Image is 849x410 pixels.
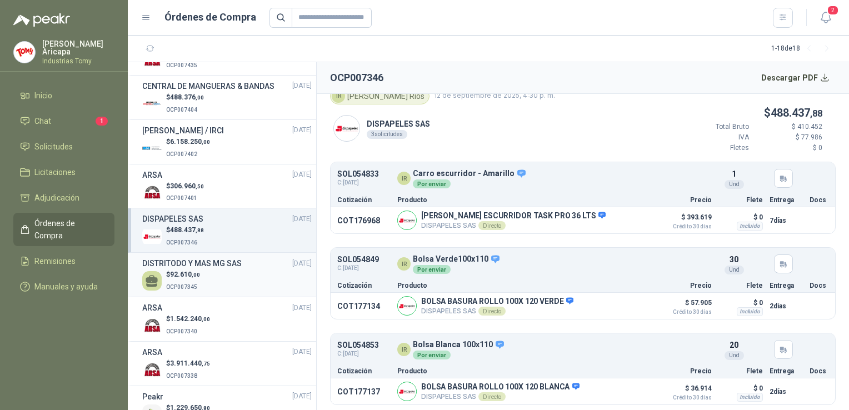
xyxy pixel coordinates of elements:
p: Docs [810,368,828,374]
span: Crédito 30 días [656,309,712,315]
span: 488.376 [170,93,204,101]
p: DISPAPELES SAS [421,392,580,401]
a: Licitaciones [13,162,114,183]
span: OCP007338 [166,373,197,379]
span: OCP007404 [166,107,197,113]
p: Cotización [337,282,391,289]
a: Solicitudes [13,136,114,157]
div: [PERSON_NAME] Ríos [330,88,430,104]
a: Remisiones [13,251,114,272]
p: COT177134 [337,302,391,311]
a: Inicio [13,85,114,106]
span: [DATE] [292,347,312,357]
p: $ 36.914 [656,382,712,401]
img: Company Logo [142,182,162,202]
p: Precio [656,282,712,289]
span: Crédito 30 días [656,395,712,401]
span: C: [DATE] [337,264,379,273]
p: DISPAPELES SAS [421,221,606,230]
span: Licitaciones [34,166,76,178]
div: 3 solicitudes [367,130,407,139]
img: Company Logo [398,297,416,315]
div: Directo [478,307,505,316]
a: ARSA[DATE] Company Logo$3.911.440,75OCP007338 [142,346,312,381]
img: Company Logo [14,42,35,63]
div: Por enviar [413,351,451,359]
p: 7 días [770,214,803,227]
span: C: [DATE] [337,178,379,187]
h1: Órdenes de Compra [164,9,256,25]
p: Precio [656,197,712,203]
div: Incluido [737,222,763,231]
a: DISTRITODO Y MAS MG SAS[DATE] $92.610,00OCP007345 [142,257,312,292]
a: Chat1 [13,111,114,132]
h3: CENTRAL DE MANGUERAS & BANDAS [142,80,274,92]
span: OCP007401 [166,195,197,201]
span: [DATE] [292,125,312,136]
p: 1 [732,168,736,180]
span: [DATE] [292,169,312,180]
img: Company Logo [398,211,416,229]
img: Company Logo [142,94,162,113]
a: ARSA[DATE] Company Logo$1.542.240,00OCP007340 [142,302,312,337]
div: Por enviar [413,265,451,274]
div: Und [725,351,744,360]
span: 3.911.440 [170,359,210,367]
p: [PERSON_NAME] Aricapa [42,40,114,56]
p: DISPAPELES SAS [367,118,430,130]
p: BOLSA BASURA ROLLO 100X 120 BLANCA [421,382,580,392]
h2: OCP007346 [330,70,383,86]
a: Adjudicación [13,187,114,208]
button: Descargar PDF [755,67,836,89]
span: [DATE] [292,391,312,402]
p: Flete [718,197,763,203]
div: Incluido [737,307,763,316]
span: 1.542.240 [170,315,210,323]
span: Adjudicación [34,192,79,204]
span: C: [DATE] [337,349,379,358]
p: Bolsa Verde100x110 [413,254,501,264]
span: ,75 [202,361,210,367]
span: 1 [96,117,108,126]
p: Entrega [770,282,803,289]
span: 488.437 [170,226,204,234]
span: OCP007435 [166,62,197,68]
img: Logo peakr [13,13,70,27]
span: 12 de septiembre de 2025, 4:30 p. m. [434,91,555,101]
h3: DISPAPELES SAS [142,213,203,225]
span: [DATE] [292,303,312,313]
span: [DATE] [292,214,312,224]
p: Flete [718,368,763,374]
p: SOL054849 [337,256,379,264]
span: Manuales y ayuda [34,281,98,293]
div: IR [397,172,411,185]
p: $ 393.619 [656,211,712,229]
span: 488.437 [771,106,822,119]
p: $ 77.986 [756,132,822,143]
p: Industrias Tomy [42,58,114,64]
a: DISPAPELES SAS[DATE] Company Logo$488.437,88OCP007346 [142,213,312,248]
div: Und [725,180,744,189]
p: Cotización [337,197,391,203]
p: SOL054853 [337,341,379,349]
span: ,00 [192,272,200,278]
span: OCP007345 [166,284,197,290]
div: Incluido [737,393,763,402]
div: Directo [478,392,505,401]
a: CENTRAL DE MANGUERAS & BANDAS[DATE] Company Logo$488.376,00OCP007404 [142,80,312,115]
span: [DATE] [292,81,312,91]
h3: DISTRITODO Y MAS MG SAS [142,257,242,269]
span: Órdenes de Compra [34,217,104,242]
p: Docs [810,282,828,289]
p: Docs [810,197,828,203]
p: Producto [397,197,650,203]
span: 2 [827,5,839,16]
p: 2 días [770,385,803,398]
img: Company Logo [142,227,162,246]
p: $ 57.905 [656,296,712,315]
span: OCP007346 [166,239,197,246]
p: $ [682,104,822,122]
span: Crédito 30 días [656,224,712,229]
a: [PERSON_NAME] / IRCI[DATE] Company Logo$6.158.250,00OCP007402 [142,124,312,159]
span: OCP007340 [166,328,197,334]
